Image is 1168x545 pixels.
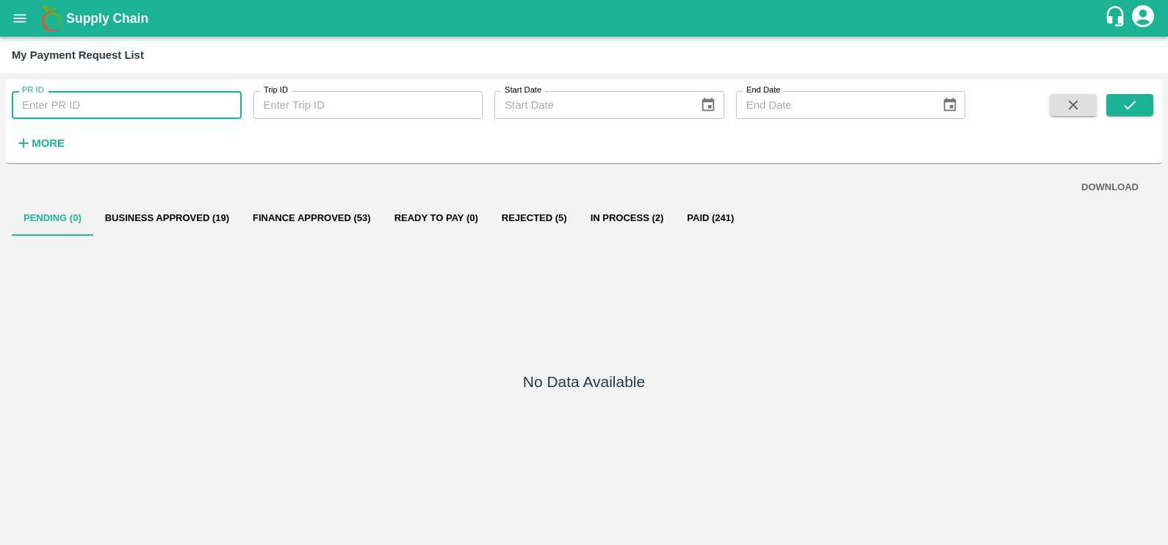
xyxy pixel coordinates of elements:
[66,11,148,26] b: Supply Chain
[37,4,66,33] img: logo
[694,91,722,119] button: Choose date
[523,372,645,392] h5: No Data Available
[1075,175,1144,201] button: DOWNLOAD
[1104,5,1130,32] div: customer-support
[253,91,483,119] input: Enter Trip ID
[383,201,490,236] button: Ready To Pay (0)
[505,84,541,96] label: Start Date
[264,84,288,96] label: Trip ID
[22,84,44,96] label: PR ID
[1130,3,1156,34] div: account of current user
[3,1,37,35] button: open drawer
[32,137,65,149] strong: More
[494,91,688,119] input: Start Date
[241,201,383,236] button: Finance Approved (53)
[675,201,746,236] button: Paid (241)
[12,46,144,65] div: My Payment Request List
[579,201,676,236] button: In Process (2)
[66,8,1104,29] a: Supply Chain
[93,201,241,236] button: Business Approved (19)
[12,91,242,119] input: Enter PR ID
[746,84,780,96] label: End Date
[12,131,68,156] button: More
[736,91,930,119] input: End Date
[936,91,964,119] button: Choose date
[12,201,93,236] button: Pending (0)
[490,201,579,236] button: Rejected (5)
